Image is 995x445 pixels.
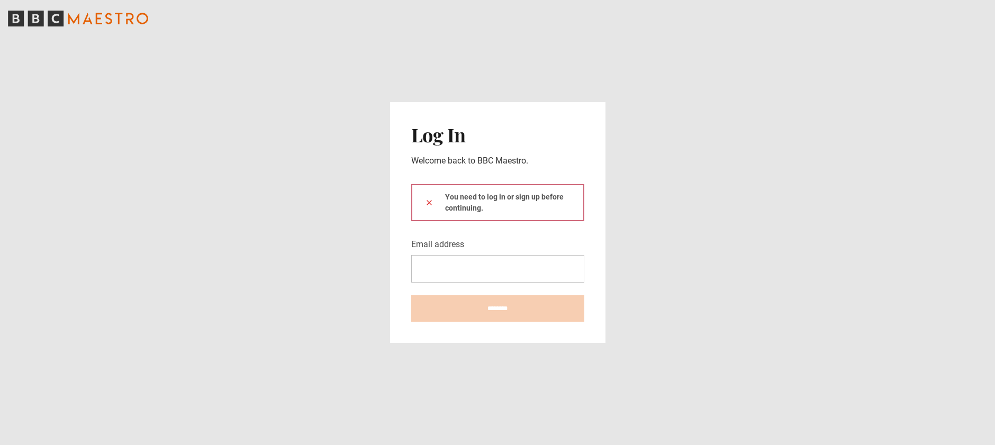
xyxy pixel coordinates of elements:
[411,184,584,221] div: You need to log in or sign up before continuing.
[411,123,584,146] h2: Log In
[8,11,148,26] svg: BBC Maestro
[411,238,464,251] label: Email address
[411,155,584,167] p: Welcome back to BBC Maestro.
